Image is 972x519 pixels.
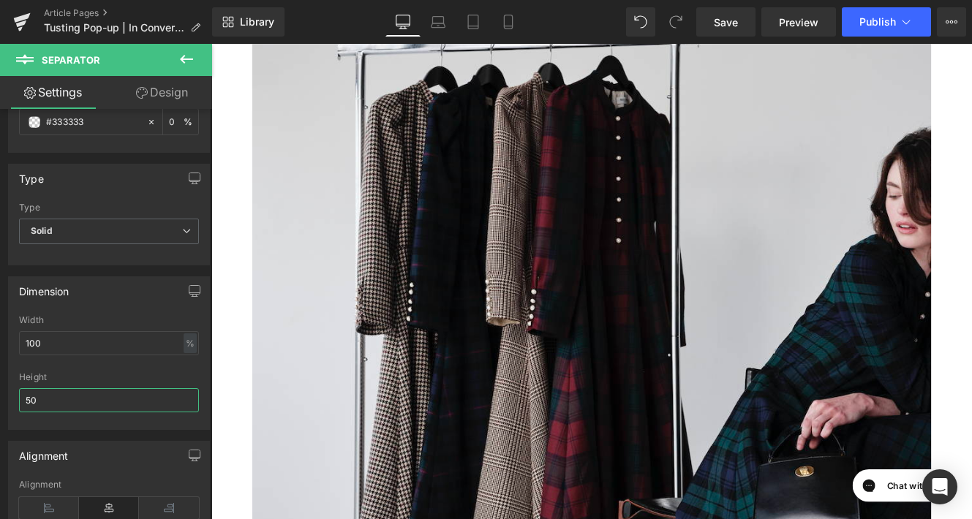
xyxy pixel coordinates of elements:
button: Publish [842,7,931,37]
a: Desktop [385,7,421,37]
a: Mobile [491,7,526,37]
div: Alignment [19,480,199,490]
span: Publish [859,16,896,28]
a: Preview [761,7,836,37]
span: Preview [779,15,818,30]
span: Library [240,15,274,29]
div: Type [19,202,199,213]
input: Color [46,114,140,130]
span: Tusting Pop-up | In Conversation With: [PERSON_NAME] [44,22,184,34]
div: Type [19,164,44,185]
a: New Library [212,7,285,37]
div: Open Intercom Messenger [922,469,957,504]
a: Laptop [421,7,456,37]
div: Width [19,315,199,325]
input: auto [19,331,199,355]
input: auto [19,388,199,412]
button: Redo [661,7,690,37]
div: % [184,333,197,353]
div: Height [19,372,199,382]
button: Undo [626,7,655,37]
span: Save [714,15,738,30]
span: Separator [42,54,100,66]
b: Solid [31,225,53,236]
button: More [937,7,966,37]
div: Alignment [19,442,69,462]
div: Dimension [19,277,69,298]
a: Article Pages [44,7,212,19]
a: Design [109,76,215,109]
a: Tablet [456,7,491,37]
div: % [163,109,198,135]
